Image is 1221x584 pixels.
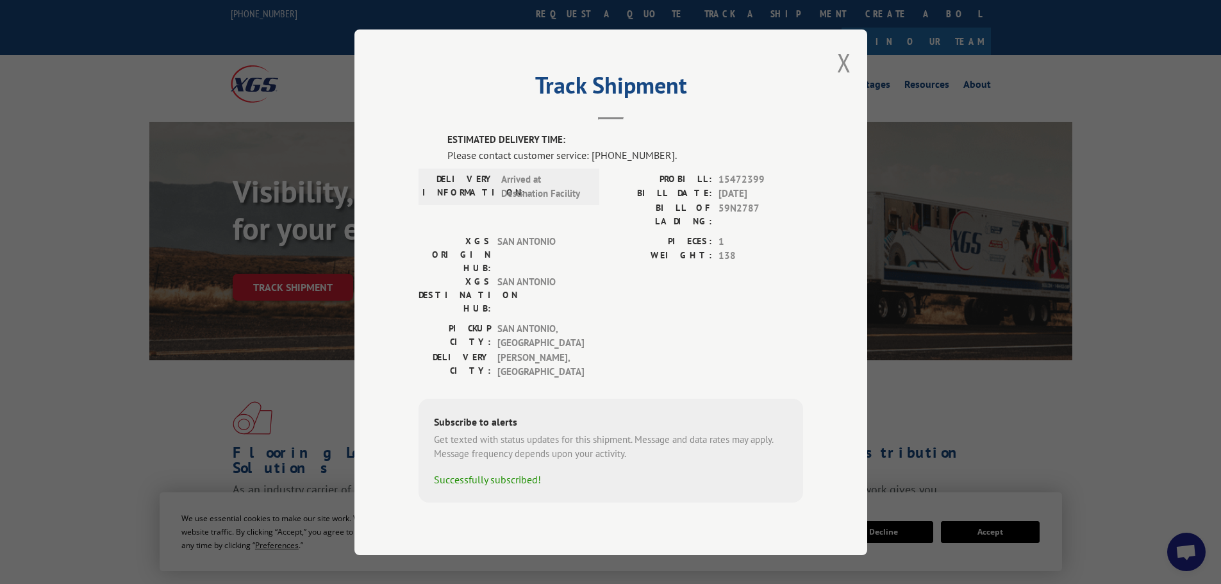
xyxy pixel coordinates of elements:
label: XGS DESTINATION HUB: [419,274,491,315]
label: XGS ORIGIN HUB: [419,234,491,274]
button: Close modal [837,46,851,79]
span: [PERSON_NAME] , [GEOGRAPHIC_DATA] [497,350,584,379]
span: SAN ANTONIO [497,274,584,315]
label: ESTIMATED DELIVERY TIME: [447,133,803,147]
span: 15472399 [718,172,803,187]
span: 59N2787 [718,201,803,228]
span: [DATE] [718,187,803,201]
label: DELIVERY INFORMATION: [422,172,495,201]
label: PIECES: [611,234,712,249]
label: PROBILL: [611,172,712,187]
span: 138 [718,249,803,263]
label: BILL OF LADING: [611,201,712,228]
label: PICKUP CITY: [419,321,491,350]
div: Get texted with status updates for this shipment. Message and data rates may apply. Message frequ... [434,432,788,461]
h2: Track Shipment [419,76,803,101]
label: BILL DATE: [611,187,712,201]
span: 1 [718,234,803,249]
label: DELIVERY CITY: [419,350,491,379]
span: Arrived at Destination Facility [501,172,588,201]
span: SAN ANTONIO , [GEOGRAPHIC_DATA] [497,321,584,350]
div: Please contact customer service: [PHONE_NUMBER]. [447,147,803,162]
label: WEIGHT: [611,249,712,263]
span: SAN ANTONIO [497,234,584,274]
div: Subscribe to alerts [434,413,788,432]
div: Successfully subscribed! [434,471,788,487]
